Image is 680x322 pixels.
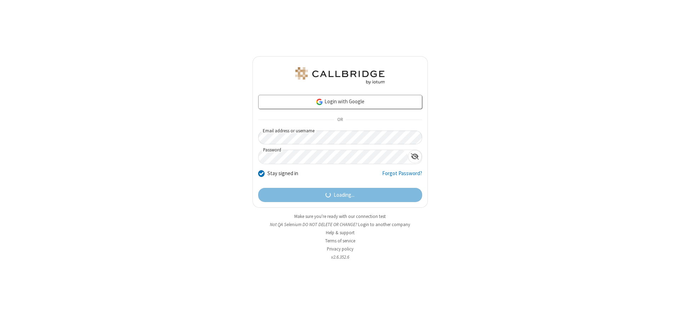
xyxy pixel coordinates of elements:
img: QA Selenium DO NOT DELETE OR CHANGE [294,67,386,84]
a: Make sure you're ready with our connection test [294,213,386,219]
span: OR [334,115,346,125]
span: Loading... [334,191,355,199]
li: Not QA Selenium DO NOT DELETE OR CHANGE? [253,221,428,228]
a: Forgot Password? [382,169,422,183]
a: Help & support [326,230,355,236]
label: Stay signed in [267,169,298,178]
a: Terms of service [325,238,355,244]
li: v2.6.352.6 [253,254,428,260]
input: Email address or username [258,131,422,144]
button: Loading... [258,188,422,202]
a: Privacy policy [327,246,353,252]
img: google-icon.png [316,98,323,106]
button: Login to another company [358,221,410,228]
div: Show password [408,150,422,163]
iframe: Chat [662,304,675,317]
a: Login with Google [258,95,422,109]
input: Password [259,150,408,164]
